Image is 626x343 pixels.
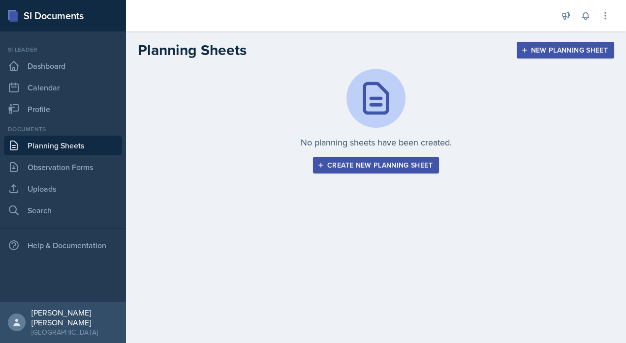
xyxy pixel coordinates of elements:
[4,157,122,177] a: Observation Forms
[523,46,608,54] div: New Planning Sheet
[31,327,118,337] div: [GEOGRAPHIC_DATA]
[4,45,122,54] div: Si leader
[4,235,122,255] div: Help & Documentation
[517,42,614,58] button: New Planning Sheet
[4,125,122,134] div: Documents
[4,78,122,97] a: Calendar
[138,41,247,59] h2: Planning Sheets
[4,99,122,119] a: Profile
[319,161,433,169] div: Create new planning sheet
[301,136,452,149] p: No planning sheets have been created.
[4,179,122,199] a: Uploads
[4,56,122,76] a: Dashboard
[31,308,118,327] div: [PERSON_NAME] [PERSON_NAME]
[4,136,122,155] a: Planning Sheets
[4,200,122,220] a: Search
[313,157,439,173] button: Create new planning sheet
